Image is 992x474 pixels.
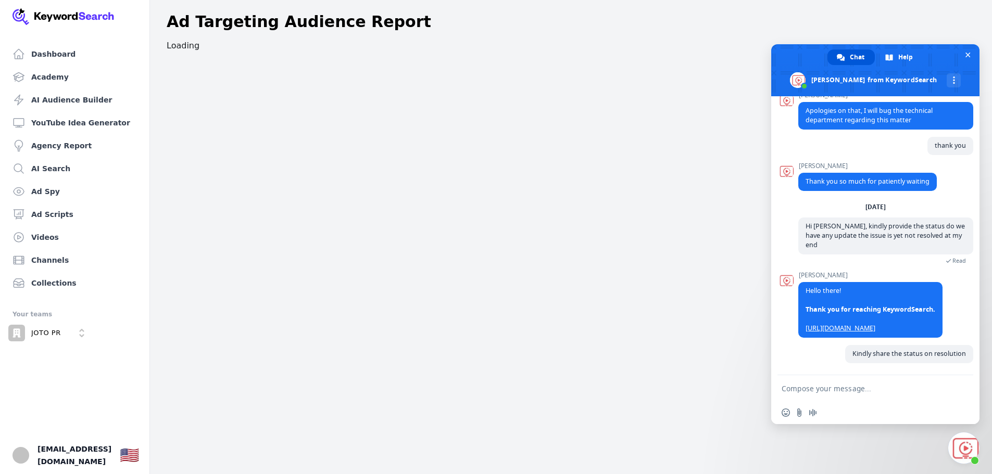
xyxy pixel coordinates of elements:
span: Hi [PERSON_NAME], kindly provide the status do we have any update the issue is yet not resolved a... [806,222,965,249]
div: [DATE] [865,204,886,210]
a: AI Audience Builder [8,89,141,110]
img: JoTo PR [12,447,29,464]
span: Thank you for reaching KeywordSearch. [806,305,935,314]
span: [PERSON_NAME] [798,162,937,170]
a: Collections [8,273,141,293]
span: Thank you so much for patiently waiting [806,177,930,186]
div: Help [876,49,923,65]
button: Open organization switcher [8,325,90,341]
span: Read [952,257,966,264]
div: Chat [827,49,875,65]
a: Ad Scripts [8,204,141,225]
span: [PERSON_NAME] [798,272,943,279]
a: Dashboard [8,44,141,65]
span: thank you [935,141,966,150]
a: [URL][DOMAIN_NAME] [806,324,875,332]
span: Send a file [795,408,803,417]
div: 🇺🇸 [120,446,139,465]
a: Academy [8,67,141,87]
a: Videos [8,227,141,248]
span: Chat [850,49,864,65]
span: Apologies on that, I will bug the technical department regarding this matter [806,106,933,124]
div: Your teams [12,308,137,321]
a: Agency Report [8,135,141,156]
button: 🇺🇸 [120,445,139,466]
a: Ad Spy [8,181,141,202]
img: Your Company [12,8,115,25]
span: Insert an emoji [782,408,790,417]
button: Open user button [12,447,29,464]
div: More channels [947,73,961,87]
span: Help [898,49,913,65]
div: Close chat [948,432,980,464]
span: Close chat [962,49,973,60]
div: Loading [167,40,975,52]
a: YouTube Idea Generator [8,112,141,133]
span: Kindly share the status on resolution [852,349,966,358]
span: Audio message [809,408,817,417]
img: JOTO PR [8,325,25,341]
textarea: Compose your message... [782,384,946,393]
span: Hello there! [806,286,935,332]
a: Channels [8,250,141,271]
a: AI Search [8,158,141,179]
h1: Ad Targeting Audience Report [167,12,431,31]
span: [EMAIL_ADDRESS][DOMAIN_NAME] [37,443,111,468]
p: JOTO PR [31,328,61,338]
